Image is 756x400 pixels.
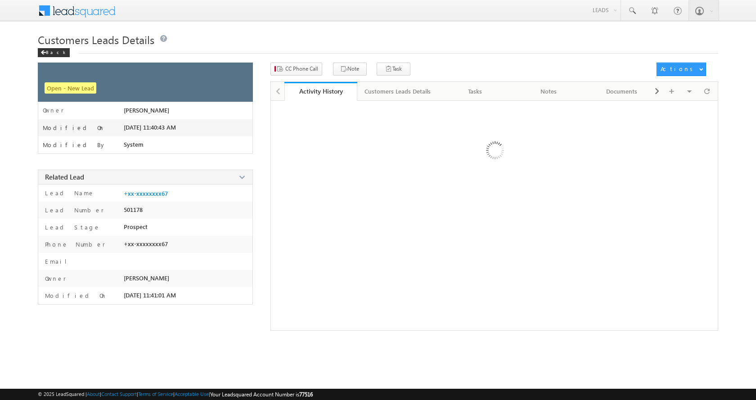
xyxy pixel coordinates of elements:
[45,82,96,94] span: Open - New Lead
[43,223,100,231] label: Lead Stage
[333,63,367,76] button: Note
[38,390,313,399] span: © 2025 LeadSquared | | | | |
[43,206,104,214] label: Lead Number
[45,172,84,181] span: Related Lead
[519,86,577,97] div: Notes
[43,240,105,248] label: Phone Number
[43,124,105,131] label: Modified On
[285,65,318,73] span: CC Phone Call
[138,391,173,397] a: Terms of Service
[446,86,504,97] div: Tasks
[299,391,313,398] span: 77516
[657,63,706,76] button: Actions
[124,292,176,299] span: [DATE] 11:41:01 AM
[175,391,209,397] a: Acceptable Use
[439,82,512,101] a: Tasks
[87,391,100,397] a: About
[661,65,696,73] div: Actions
[124,124,176,131] span: [DATE] 11:40:43 AM
[43,141,106,148] label: Modified By
[43,107,64,114] label: Owner
[124,107,169,114] span: [PERSON_NAME]
[210,391,313,398] span: Your Leadsquared Account Number is
[357,82,439,101] a: Customers Leads Details
[38,48,70,57] div: Back
[43,292,107,300] label: Modified On
[124,240,168,247] span: +xx-xxxxxxxx67
[585,82,659,101] a: Documents
[270,63,322,76] button: CC Phone Call
[43,257,74,265] label: Email
[377,63,410,76] button: Task
[364,86,431,97] div: Customers Leads Details
[448,105,541,198] img: Loading ...
[124,223,148,230] span: Prospect
[124,274,169,282] span: [PERSON_NAME]
[43,189,94,197] label: Lead Name
[291,87,351,95] div: Activity History
[124,190,168,197] a: +xx-xxxxxxxx67
[284,82,358,101] a: Activity History
[43,274,66,283] label: Owner
[512,82,585,101] a: Notes
[101,391,137,397] a: Contact Support
[38,32,154,47] span: Customers Leads Details
[124,206,143,213] span: 501178
[593,86,651,97] div: Documents
[124,141,144,148] span: System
